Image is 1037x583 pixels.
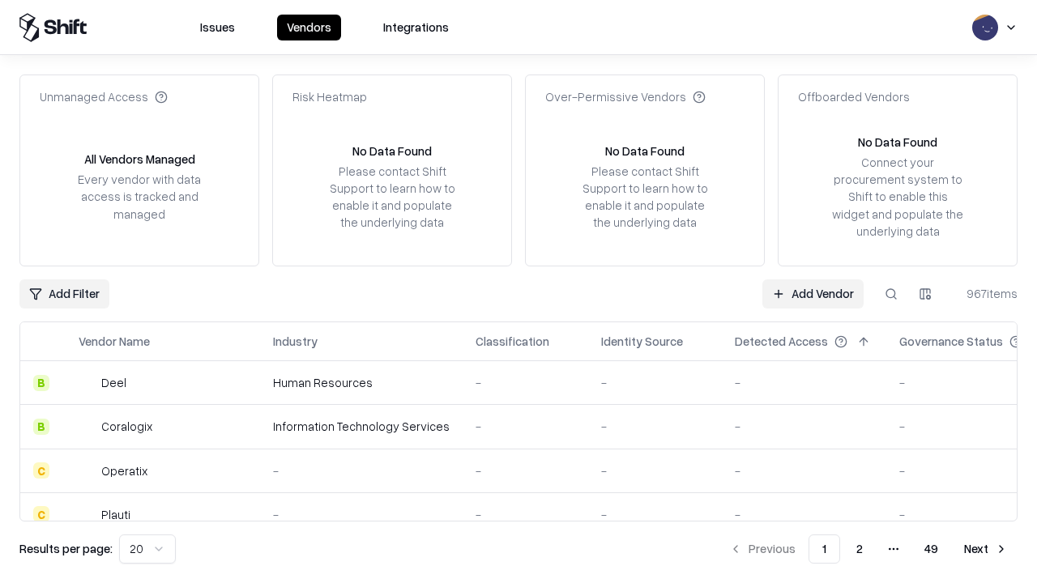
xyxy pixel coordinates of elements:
[601,333,683,350] div: Identity Source
[190,15,245,40] button: Issues
[545,88,706,105] div: Over-Permissive Vendors
[735,462,873,479] div: -
[33,375,49,391] div: B
[601,418,709,435] div: -
[101,418,152,435] div: Coralogix
[601,506,709,523] div: -
[911,534,951,564] button: 49
[33,506,49,522] div: C
[762,279,864,309] a: Add Vendor
[72,171,207,222] div: Every vendor with data access is tracked and managed
[273,506,450,523] div: -
[79,419,95,435] img: Coralogix
[735,333,828,350] div: Detected Access
[19,540,113,557] p: Results per page:
[79,375,95,391] img: Deel
[352,143,432,160] div: No Data Found
[325,163,459,232] div: Please contact Shift Support to learn how to enable it and populate the underlying data
[273,418,450,435] div: Information Technology Services
[373,15,459,40] button: Integrations
[476,333,549,350] div: Classification
[476,374,575,391] div: -
[277,15,341,40] button: Vendors
[79,333,150,350] div: Vendor Name
[899,333,1003,350] div: Governance Status
[476,506,575,523] div: -
[476,418,575,435] div: -
[292,88,367,105] div: Risk Heatmap
[84,151,195,168] div: All Vendors Managed
[19,279,109,309] button: Add Filter
[273,462,450,479] div: -
[601,374,709,391] div: -
[798,88,910,105] div: Offboarded Vendors
[79,506,95,522] img: Plauti
[735,418,873,435] div: -
[476,462,575,479] div: -
[953,285,1018,302] div: 967 items
[578,163,712,232] div: Please contact Shift Support to learn how to enable it and populate the underlying data
[33,419,49,435] div: B
[40,88,168,105] div: Unmanaged Access
[735,374,873,391] div: -
[601,462,709,479] div: -
[809,534,840,564] button: 1
[719,534,1018,564] nav: pagination
[79,462,95,479] img: Operatix
[101,374,126,391] div: Deel
[843,534,876,564] button: 2
[605,143,685,160] div: No Data Found
[101,506,130,523] div: Plauti
[101,462,147,479] div: Operatix
[735,506,873,523] div: -
[273,374,450,391] div: Human Resources
[858,134,937,151] div: No Data Found
[830,154,965,240] div: Connect your procurement system to Shift to enable this widget and populate the underlying data
[273,333,318,350] div: Industry
[33,462,49,479] div: C
[954,534,1018,564] button: Next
